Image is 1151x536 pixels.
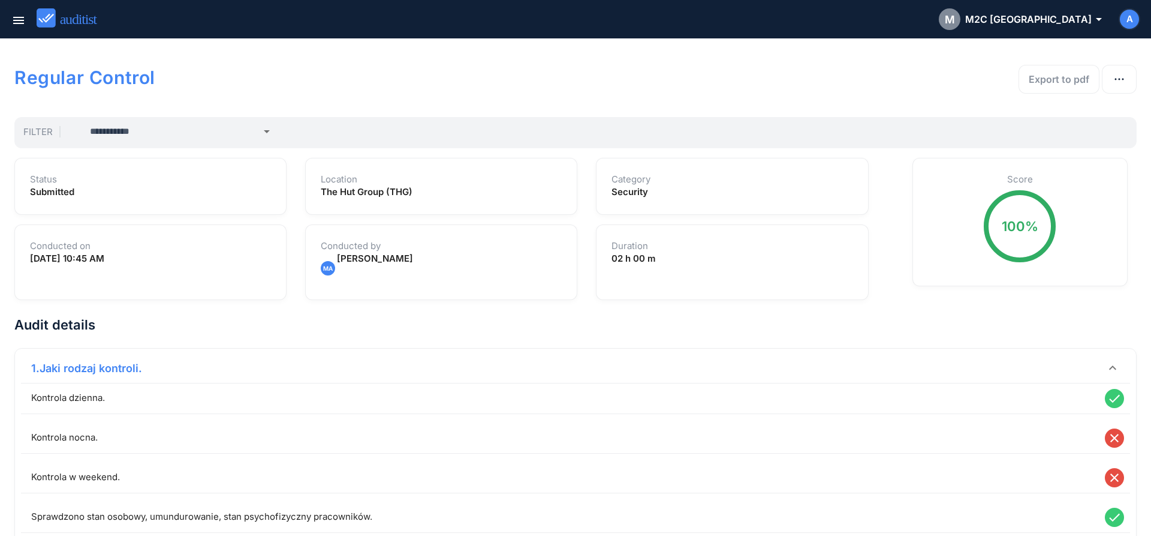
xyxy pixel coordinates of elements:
[321,173,562,185] h1: Location
[14,65,688,90] h1: Regular Control
[14,315,1137,334] h2: Audit details
[945,11,955,28] span: M
[1029,72,1089,86] div: Export to pdf
[1105,468,1124,487] i: close
[1105,508,1124,527] i: done
[260,124,274,139] i: arrow_drop_down
[1092,12,1101,26] i: arrow_drop_down_outlined
[323,262,333,275] span: MA
[929,5,1110,34] button: MM2C [GEOGRAPHIC_DATA]
[21,384,115,414] div: Kontrola dzienna.
[21,423,108,453] div: Kontrola nocna.
[21,463,130,493] div: Kontrola w weekend.
[1105,361,1120,375] i: keyboard_arrow_down
[30,240,271,252] h1: Conducted on
[31,362,142,375] strong: 1.Jaki rodzaj kontroli.
[1002,217,1038,236] div: 100%
[611,253,656,264] strong: 02 h 00 m
[30,186,74,197] strong: Submitted
[21,502,382,532] div: Sprawdzono stan osobowy, umundurowanie, stan psychofizyczny pracowników.
[1105,429,1124,448] i: close
[611,240,852,252] h1: Duration
[611,173,852,185] h1: Category
[321,240,562,252] h1: Conducted by
[23,126,61,137] span: Filter
[11,13,26,28] i: menu
[337,253,413,264] span: [PERSON_NAME]
[37,8,108,28] img: auditist_logo_new.svg
[611,186,648,197] strong: Security
[1105,389,1124,408] i: done
[928,173,1112,185] h1: Score
[30,173,271,185] h1: Status
[30,253,104,264] strong: [DATE] 10:45 AM
[1119,8,1140,30] button: A
[939,8,1101,30] div: M2C [GEOGRAPHIC_DATA]
[321,186,412,197] strong: The Hut Group (THG)
[1019,65,1099,94] button: Export to pdf
[1126,13,1133,26] span: A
